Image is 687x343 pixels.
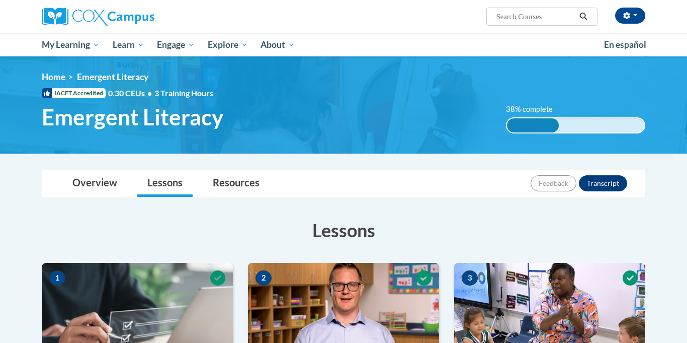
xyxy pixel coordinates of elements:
h3: Lessons [42,218,645,243]
span: Engage [157,39,195,51]
button: Transcript [579,175,627,191]
button: Feedback [531,175,576,191]
button: Search [576,11,591,23]
span: Learn [113,39,144,51]
span: 1 [49,270,65,286]
a: Overview [62,170,127,197]
a: Home [42,72,65,82]
a: About [254,33,302,56]
a: Cox Campus [42,8,233,26]
a: Learn [106,33,151,56]
div: Main menu [27,33,660,56]
span: • [147,88,152,98]
div: 38% complete [507,118,559,132]
label: 38% complete [506,104,564,115]
a: Explore [201,33,254,56]
span: En español [604,39,646,50]
a: Engage [150,33,201,56]
span: 2 [255,270,272,286]
a: Lessons [137,170,193,197]
span: Emergent Literacy [77,72,148,82]
span: About [261,39,295,51]
a: Resources [203,170,270,197]
input: Search Courses [495,11,576,23]
a: En español [597,34,653,55]
a: My Learning [35,33,106,56]
span: 3 [462,270,478,286]
span: Emergent Literacy [42,104,223,130]
button: Account Settings [615,8,645,24]
span: Explore [208,39,248,51]
span: IACET Accredited [42,88,106,98]
span: My Learning [42,39,100,51]
img: Cox Campus [42,8,154,26]
span: 3 Training Hours [154,88,213,98]
span: 0.30 CEUs [108,88,154,99]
